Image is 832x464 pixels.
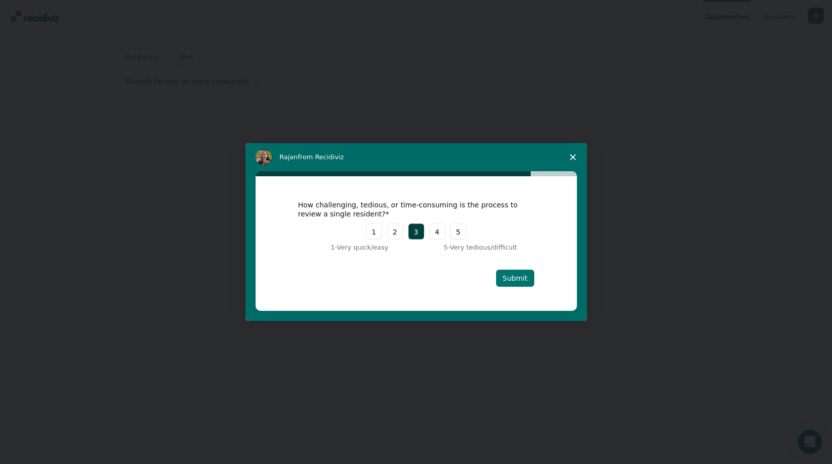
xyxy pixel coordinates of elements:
button: 3 [408,223,424,240]
div: How challenging, tedious, or time-consuming is the process to review a single resident? [298,200,519,218]
div: 5 - Very tedious/difficult [444,243,534,253]
span: Close survey [559,143,587,171]
span: from Recidiviz [298,153,344,161]
button: Submit [496,270,534,287]
button: 1 [366,223,382,240]
button: 5 [450,223,466,240]
button: 4 [429,223,445,240]
img: Profile image for Rajan [256,149,272,165]
span: Rajan [280,153,298,161]
button: 2 [387,223,403,240]
div: 1 - Very quick/easy [298,243,389,253]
